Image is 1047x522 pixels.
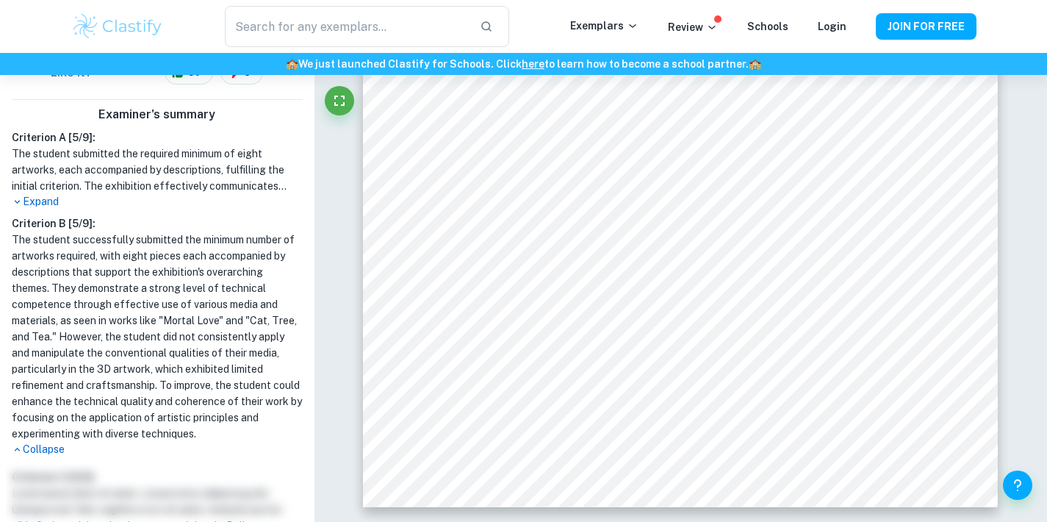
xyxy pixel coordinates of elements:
h6: Criterion A [ 5 / 9 ]: [12,129,303,146]
p: Expand [12,194,303,210]
h6: Criterion B [ 5 / 9 ]: [12,215,303,232]
h6: Examiner's summary [6,106,309,124]
a: here [522,58,544,70]
h6: We just launched Clastify for Schools. Click to learn how to become a school partner. [3,56,1044,72]
h1: The student submitted the required minimum of eight artworks, each accompanied by descriptions, f... [12,146,303,194]
a: Login [818,21,846,32]
button: JOIN FOR FREE [876,13,976,40]
span: 🏫 [286,58,298,70]
p: Collapse [12,442,303,457]
img: Clastify logo [71,12,165,41]
input: Search for any exemplars... [225,6,467,47]
span: 🏫 [749,58,761,70]
p: Review [668,19,718,35]
button: Help and Feedback [1003,471,1032,500]
a: Schools [747,21,788,32]
button: Fullscreen [325,86,354,115]
h1: The student successfully submitted the minimum number of artworks required, with eight pieces eac... [12,232,303,442]
p: Exemplars [570,18,638,34]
